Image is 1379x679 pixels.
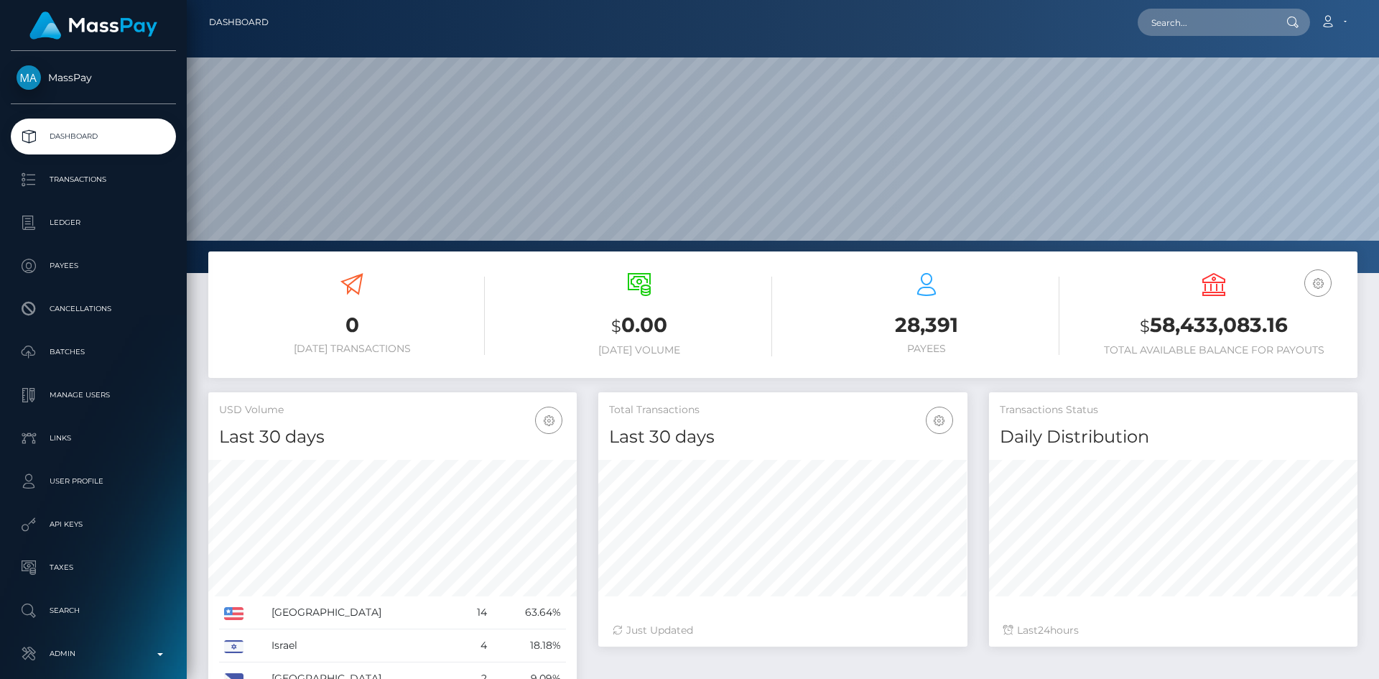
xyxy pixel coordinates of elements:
td: [GEOGRAPHIC_DATA] [266,596,460,629]
h3: 0 [219,311,485,339]
a: Dashboard [11,119,176,154]
a: Cancellations [11,291,176,327]
a: Batches [11,334,176,370]
h5: USD Volume [219,403,566,417]
h4: Last 30 days [609,425,956,450]
h6: Total Available Balance for Payouts [1081,344,1347,356]
small: $ [611,316,621,336]
img: IL.png [224,640,243,653]
img: US.png [224,607,243,620]
p: Batches [17,341,170,363]
h4: Daily Distribution [1000,425,1347,450]
p: Transactions [17,169,170,190]
p: Links [17,428,170,449]
h5: Transactions Status [1000,403,1347,417]
p: Manage Users [17,384,170,406]
a: Manage Users [11,377,176,413]
img: MassPay [17,65,41,90]
a: Admin [11,636,176,672]
a: Dashboard [209,7,269,37]
td: 4 [460,629,492,662]
p: Taxes [17,557,170,578]
p: Payees [17,255,170,277]
h4: Last 30 days [219,425,566,450]
div: Last hours [1003,623,1343,638]
span: 24 [1038,624,1050,637]
small: $ [1140,316,1150,336]
h6: [DATE] Transactions [219,343,485,355]
p: Search [17,600,170,622]
h5: Total Transactions [609,403,956,417]
h6: Payees [794,343,1059,355]
h3: 58,433,083.16 [1081,311,1347,341]
p: Admin [17,643,170,665]
div: Just Updated [613,623,952,638]
td: 14 [460,596,492,629]
h3: 0.00 [506,311,772,341]
input: Search... [1138,9,1273,36]
a: Payees [11,248,176,284]
a: Taxes [11,550,176,586]
p: Cancellations [17,298,170,320]
td: Israel [266,629,460,662]
p: API Keys [17,514,170,535]
a: API Keys [11,507,176,542]
h3: 28,391 [794,311,1059,339]
a: User Profile [11,463,176,499]
h6: [DATE] Volume [506,344,772,356]
a: Transactions [11,162,176,198]
a: Links [11,420,176,456]
a: Ledger [11,205,176,241]
p: User Profile [17,471,170,492]
p: Dashboard [17,126,170,147]
td: 18.18% [492,629,566,662]
td: 63.64% [492,596,566,629]
p: Ledger [17,212,170,234]
a: Search [11,593,176,629]
img: MassPay Logo [29,11,157,40]
span: MassPay [11,71,176,84]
